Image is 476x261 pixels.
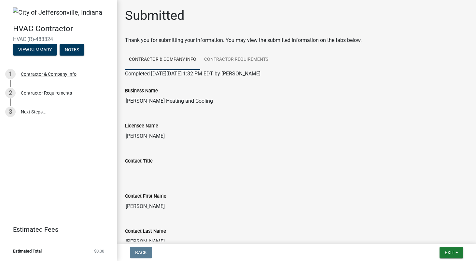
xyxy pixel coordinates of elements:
a: Estimated Fees [5,223,107,236]
h4: HVAC Contractor [13,24,112,33]
span: HVAC (R)-483324 [13,36,104,42]
wm-modal-confirm: Notes [60,47,84,53]
div: 1 [5,69,16,79]
div: 3 [5,107,16,117]
span: Exit [445,250,454,255]
img: City of Jeffersonville, Indiana [13,7,102,17]
a: Contractor Requirements [200,49,272,70]
div: Thank you for submitting your information. You may view the submitted information on the tabs below. [125,36,468,44]
span: $0.00 [94,249,104,253]
div: Contractor & Company Info [21,72,77,76]
h1: Submitted [125,8,185,23]
div: 2 [5,88,16,98]
label: Contact Title [125,159,153,163]
a: Contractor & Company Info [125,49,200,70]
button: Notes [60,44,84,56]
label: Contact Last Name [125,229,166,234]
span: Completed [DATE][DATE] 1:32 PM EDT by [PERSON_NAME] [125,71,260,77]
span: Estimated Total [13,249,42,253]
button: Back [130,247,152,258]
button: View Summary [13,44,57,56]
button: Exit [440,247,463,258]
label: Licensee Name [125,124,158,128]
span: Back [135,250,147,255]
wm-modal-confirm: Summary [13,47,57,53]
label: Business Name [125,89,158,93]
label: Contact First Name [125,194,166,199]
div: Contractor Requirements [21,91,72,95]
